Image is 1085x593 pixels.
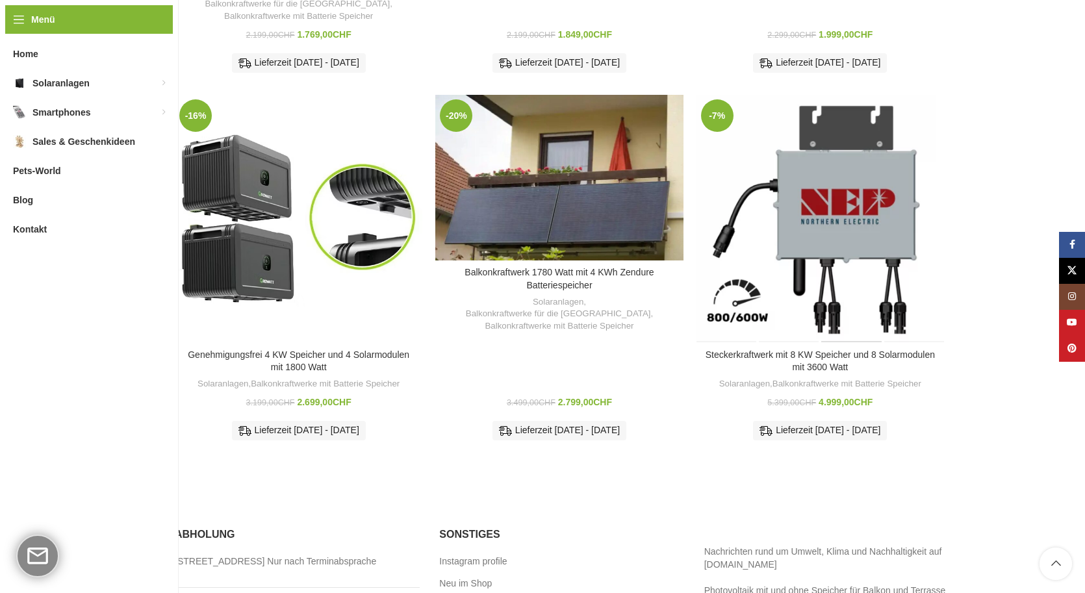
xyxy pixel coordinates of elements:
img: Sales & Geschenkideen [13,135,26,148]
span: -20% [440,99,472,132]
a: Pinterest Social Link [1059,336,1085,362]
img: Solaranlagen [13,77,26,90]
div: Lieferzeit [DATE] - [DATE] [232,421,366,440]
img: Smartphones [13,106,26,119]
a: Nachrichten rund um Umwelt, Klima und Nachhaltigkeit auf [DOMAIN_NAME] [704,546,942,570]
span: -16% [179,99,212,132]
span: Solaranlagen [32,71,90,95]
span: Blog [13,188,33,212]
bdi: 2.199,00 [507,31,555,40]
bdi: 4.999,00 [819,397,873,407]
span: CHF [539,398,555,407]
span: Smartphones [32,101,90,124]
span: CHF [333,29,351,40]
span: Kontakt [13,218,47,241]
bdi: 2.799,00 [558,397,612,407]
bdi: 5.399,00 [767,398,816,407]
span: Home [13,42,38,66]
div: Lieferzeit [DATE] - [DATE] [753,53,887,73]
bdi: 1.769,00 [297,29,351,40]
a: X Social Link [1059,258,1085,284]
span: Menü [31,12,55,27]
span: CHF [278,398,295,407]
span: CHF [278,31,295,40]
bdi: 3.199,00 [246,398,295,407]
div: Lieferzeit [DATE] - [DATE] [492,53,626,73]
bdi: 2.699,00 [297,397,351,407]
a: Instagram profile [439,555,508,568]
a: Balkonkraftwerk 1780 Watt mit 4 KWh Zendure Batteriespeicher [435,95,683,260]
a: Genehmigungsfrei 4 KW Speicher und 4 Solarmodulen mit 1800 Watt [175,95,422,342]
a: YouTube Social Link [1059,310,1085,336]
span: Pets-World [13,159,61,183]
div: Lieferzeit [DATE] - [DATE] [492,421,626,440]
span: CHF [854,397,873,407]
span: CHF [539,31,555,40]
div: Lieferzeit [DATE] - [DATE] [232,53,366,73]
div: Lieferzeit [DATE] - [DATE] [753,421,887,440]
a: Scroll to top button [1040,548,1072,580]
a: Solaranlagen [719,378,770,390]
span: CHF [799,398,816,407]
a: Solaranlagen [533,296,583,309]
a: Neu im Shop [439,577,493,590]
a: Balkonkraftwerke mit Batterie Speicher [485,320,633,333]
a: Balkonkraftwerke mit Batterie Speicher [224,10,373,23]
bdi: 2.199,00 [246,31,295,40]
h5: Abholung [175,527,420,542]
span: Sales & Geschenkideen [32,130,135,153]
h5: Sonstiges [439,527,684,542]
a: Steckerkraftwerk mit 8 KW Speicher und 8 Solarmodulen mit 3600 Watt [696,95,944,342]
bdi: 1.849,00 [558,29,612,40]
span: CHF [854,29,873,40]
a: Steckerkraftwerk mit 8 KW Speicher und 8 Solarmodulen mit 3600 Watt [706,349,935,373]
bdi: 1.999,00 [819,29,873,40]
span: CHF [333,397,351,407]
a: Solaranlagen [198,378,248,390]
span: CHF [593,397,612,407]
div: , , [442,296,676,333]
a: [STREET_ADDRESS] Nur nach Terminabsprache [175,555,377,568]
a: Balkonkraftwerk 1780 Watt mit 4 KWh Zendure Batteriespeicher [465,267,654,290]
span: -7% [701,99,734,132]
a: Balkonkraftwerke mit Batterie Speicher [251,378,400,390]
bdi: 3.499,00 [507,398,555,407]
a: Balkonkraftwerke für die [GEOGRAPHIC_DATA] [466,308,651,320]
a: Instagram Social Link [1059,284,1085,310]
a: Balkonkraftwerke mit Batterie Speicher [772,378,921,390]
span: CHF [799,31,816,40]
bdi: 2.299,00 [767,31,816,40]
a: Genehmigungsfrei 4 KW Speicher und 4 Solarmodulen mit 1800 Watt [188,349,409,373]
a: Facebook Social Link [1059,232,1085,258]
div: , [181,378,416,390]
span: CHF [593,29,612,40]
div: , [703,378,938,390]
